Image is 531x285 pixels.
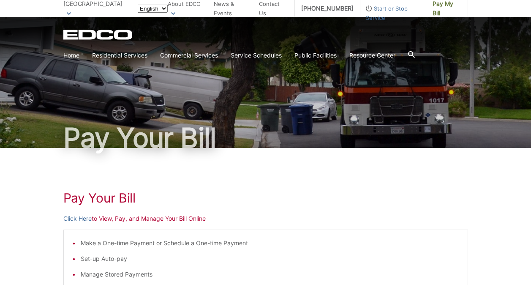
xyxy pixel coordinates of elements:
[138,5,168,13] select: Select a language
[63,30,133,40] a: EDCD logo. Return to the homepage.
[63,124,468,151] h1: Pay Your Bill
[63,214,92,223] a: Click Here
[81,238,459,248] li: Make a One-time Payment or Schedule a One-time Payment
[92,51,147,60] a: Residential Services
[63,51,79,60] a: Home
[63,214,468,223] p: to View, Pay, and Manage Your Bill Online
[81,270,459,279] li: Manage Stored Payments
[349,51,395,60] a: Resource Center
[63,190,468,206] h1: Pay Your Bill
[231,51,282,60] a: Service Schedules
[81,254,459,263] li: Set-up Auto-pay
[294,51,337,60] a: Public Facilities
[160,51,218,60] a: Commercial Services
